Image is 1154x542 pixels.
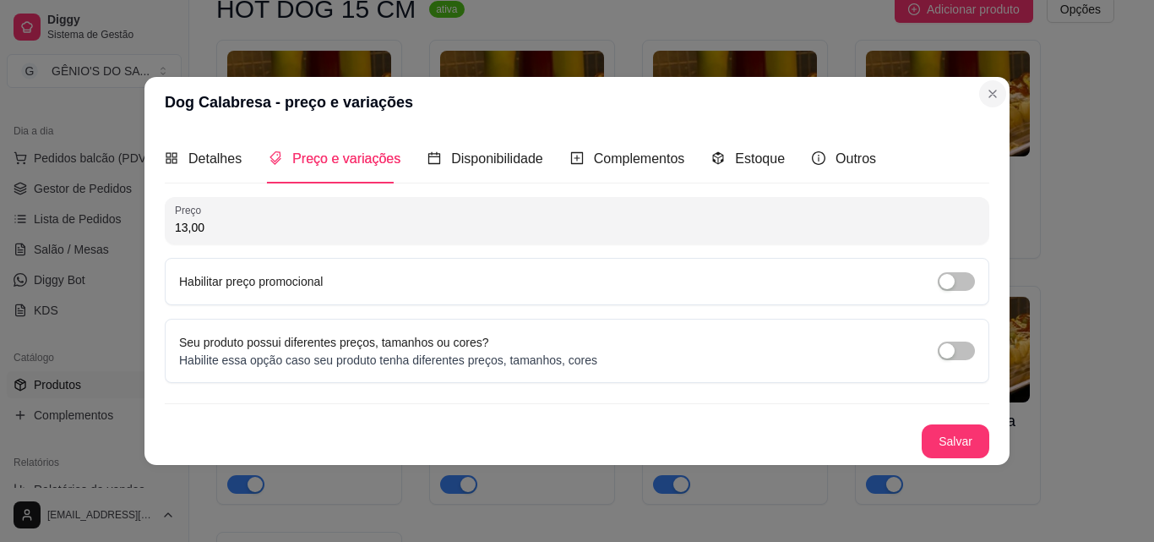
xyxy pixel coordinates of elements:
span: Complementos [594,151,685,166]
span: calendar [427,151,441,165]
header: Dog Calabresa - preço e variações [144,77,1010,128]
p: Habilite essa opção caso seu produto tenha diferentes preços, tamanhos, cores [179,352,597,369]
span: Outros [836,151,876,166]
span: Detalhes [188,151,242,166]
span: appstore [165,151,178,165]
span: code-sandbox [711,151,725,165]
span: plus-square [570,151,584,165]
label: Preço [175,203,207,217]
span: info-circle [812,151,825,165]
input: Preço [175,219,979,236]
span: Disponibilidade [451,151,543,166]
label: Seu produto possui diferentes preços, tamanhos ou cores? [179,336,489,349]
span: Estoque [735,151,785,166]
button: Salvar [922,424,989,458]
button: Close [979,80,1006,107]
span: tags [269,151,282,165]
span: Preço e variações [292,151,400,166]
label: Habilitar preço promocional [179,275,323,288]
